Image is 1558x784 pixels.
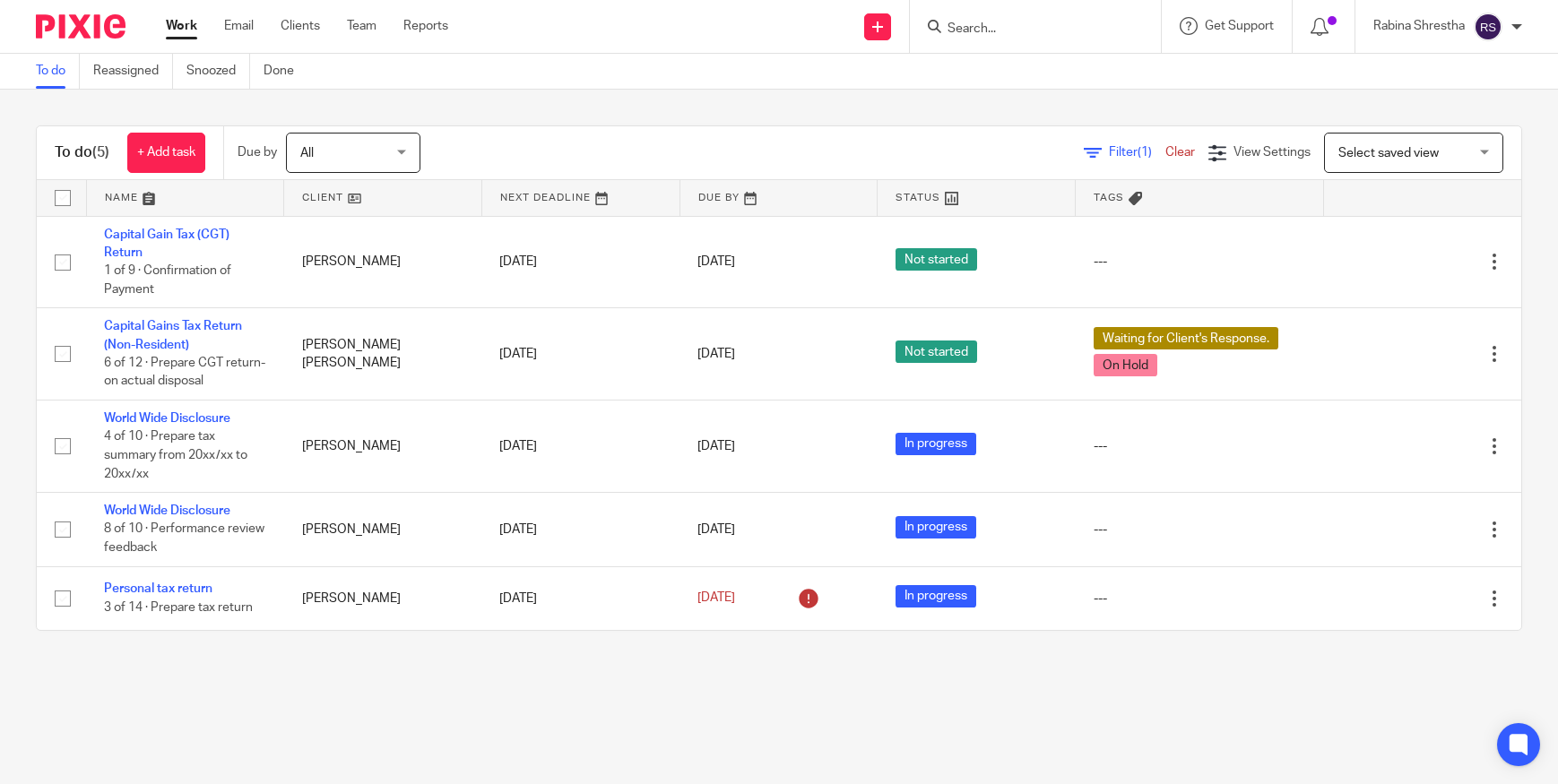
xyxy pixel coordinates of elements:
td: [DATE] [481,308,679,401]
div: --- [1094,253,1306,271]
span: Tags [1094,193,1124,202]
span: All [300,147,314,159]
span: In progress [896,585,976,607]
span: Not started [896,340,977,363]
a: Reassigned [93,54,173,89]
a: To do [36,54,80,89]
td: [PERSON_NAME] [284,566,482,630]
span: In progress [896,516,976,538]
a: World Wide Disclosure [104,412,230,425]
span: [DATE] [697,348,735,360]
a: Clients [281,17,320,35]
a: Work [166,17,197,35]
span: Filter [1109,146,1165,159]
td: [DATE] [481,566,679,630]
h1: To do [55,143,109,162]
a: Clear [1165,146,1195,159]
span: 4 of 10 · Prepare tax summary from 20xx/xx to 20xx/xx [104,431,247,480]
img: Pixie [36,14,126,39]
span: [DATE] [697,440,735,452]
a: Team [347,17,377,35]
span: Select saved view [1338,147,1439,159]
div: --- [1094,590,1306,607]
a: Reports [403,17,448,35]
span: [DATE] [697,592,735,605]
img: svg%3E [1474,13,1502,41]
span: [DATE] [697,523,735,536]
a: Email [224,17,254,35]
span: Not started [896,248,977,271]
td: [PERSON_NAME] [PERSON_NAME] [284,308,482,401]
span: In progress [896,433,976,455]
span: Get Support [1205,20,1274,32]
td: [PERSON_NAME] [284,401,482,493]
span: [DATE] [697,255,735,268]
td: [DATE] [481,216,679,308]
a: Done [264,54,307,89]
p: Due by [238,143,277,161]
div: --- [1094,437,1306,455]
a: Personal tax return [104,582,212,595]
span: 1 of 9 · Confirmation of Payment [104,264,231,296]
td: [DATE] [481,401,679,493]
td: [PERSON_NAME] [284,216,482,308]
span: 8 of 10 · Performance review feedback [104,523,264,555]
a: Snoozed [186,54,250,89]
a: Capital Gain Tax (CGT) Return [104,228,229,259]
a: World Wide Disclosure [104,504,230,517]
span: 3 of 14 · Prepare tax return [104,601,253,614]
td: [DATE] [481,493,679,566]
span: On Hold [1094,354,1157,376]
a: Capital Gains Tax Return (Non-Resident) [104,320,242,350]
td: [PERSON_NAME] [284,493,482,566]
a: + Add task [127,133,205,173]
span: Waiting for Client's Response. [1094,327,1278,349]
p: Rabina Shrestha [1373,17,1465,35]
span: (1) [1138,146,1152,159]
input: Search [946,22,1107,38]
span: 6 of 12 · Prepare CGT return- on actual disposal [104,357,265,388]
span: (5) [92,145,109,159]
div: --- [1094,521,1306,538]
span: View Settings [1233,146,1311,159]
